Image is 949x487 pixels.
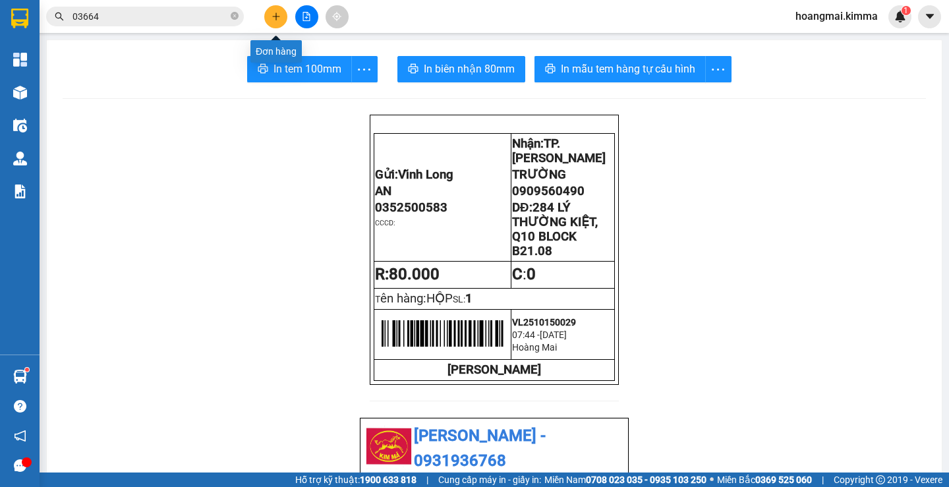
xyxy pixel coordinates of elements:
[561,61,695,77] span: In mẫu tem hàng tự cấu hình
[586,474,706,485] strong: 0708 023 035 - 0935 103 250
[540,329,567,340] span: [DATE]
[231,12,239,20] span: close-circle
[512,265,523,283] strong: C
[352,61,377,78] span: more
[295,473,417,487] span: Hỗ trợ kỹ thuật:
[380,291,453,306] span: ên hàng:
[918,5,941,28] button: caret-down
[545,63,556,76] span: printer
[453,294,465,304] span: SL:
[375,219,395,227] span: CCCD:
[438,473,541,487] span: Cung cấp máy in - giấy in:
[426,291,453,306] span: HỘP
[397,56,525,82] button: printerIn biên nhận 80mm
[465,291,473,306] span: 1
[14,430,26,442] span: notification
[55,12,64,21] span: search
[512,342,557,353] span: Hoàng Mai
[264,5,287,28] button: plus
[822,473,824,487] span: |
[375,265,440,283] strong: R:
[512,317,576,328] span: VL2510150029
[295,5,318,28] button: file-add
[398,167,453,182] span: Vĩnh Long
[375,167,453,182] span: Gửi:
[534,56,706,82] button: printerIn mẫu tem hàng tự cấu hình
[512,167,566,182] span: TRƯỜNG
[375,184,391,198] span: AN
[424,61,515,77] span: In biên nhận 80mm
[351,56,378,82] button: more
[332,12,341,21] span: aim
[512,329,540,340] span: 07:44 -
[13,53,27,67] img: dashboard-icon
[366,424,412,470] img: logo.jpg
[447,362,541,377] strong: [PERSON_NAME]
[360,474,417,485] strong: 1900 633 818
[14,400,26,413] span: question-circle
[902,6,911,15] sup: 1
[512,200,598,258] span: DĐ:
[904,6,908,15] span: 1
[512,184,585,198] span: 0909560490
[13,152,27,165] img: warehouse-icon
[14,459,26,472] span: message
[389,265,440,283] span: 80.000
[258,63,268,76] span: printer
[13,119,27,132] img: warehouse-icon
[375,294,453,304] span: T
[72,9,228,24] input: Tìm tên, số ĐT hoặc mã đơn
[755,474,812,485] strong: 0369 525 060
[717,473,812,487] span: Miền Bắc
[512,200,598,258] span: 284 LÝ THƯỜNG KIỆT, Q10 BLOCK B21.08
[13,370,27,384] img: warehouse-icon
[326,5,349,28] button: aim
[544,473,706,487] span: Miền Nam
[375,200,447,215] span: 0352500583
[706,61,731,78] span: more
[231,11,239,23] span: close-circle
[512,136,606,165] span: TP. [PERSON_NAME]
[13,185,27,198] img: solution-icon
[894,11,906,22] img: icon-new-feature
[876,475,885,484] span: copyright
[710,477,714,482] span: ⚪️
[25,368,29,372] sup: 1
[13,86,27,100] img: warehouse-icon
[247,56,352,82] button: printerIn tem 100mm
[426,473,428,487] span: |
[924,11,936,22] span: caret-down
[273,61,341,77] span: In tem 100mm
[512,136,606,165] span: Nhận:
[785,8,888,24] span: hoangmai.kimma
[11,9,28,28] img: logo-vxr
[272,12,281,21] span: plus
[366,424,623,473] li: [PERSON_NAME] - 0931936768
[705,56,732,82] button: more
[302,12,311,21] span: file-add
[408,63,418,76] span: printer
[527,265,536,283] span: 0
[512,265,536,283] span: :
